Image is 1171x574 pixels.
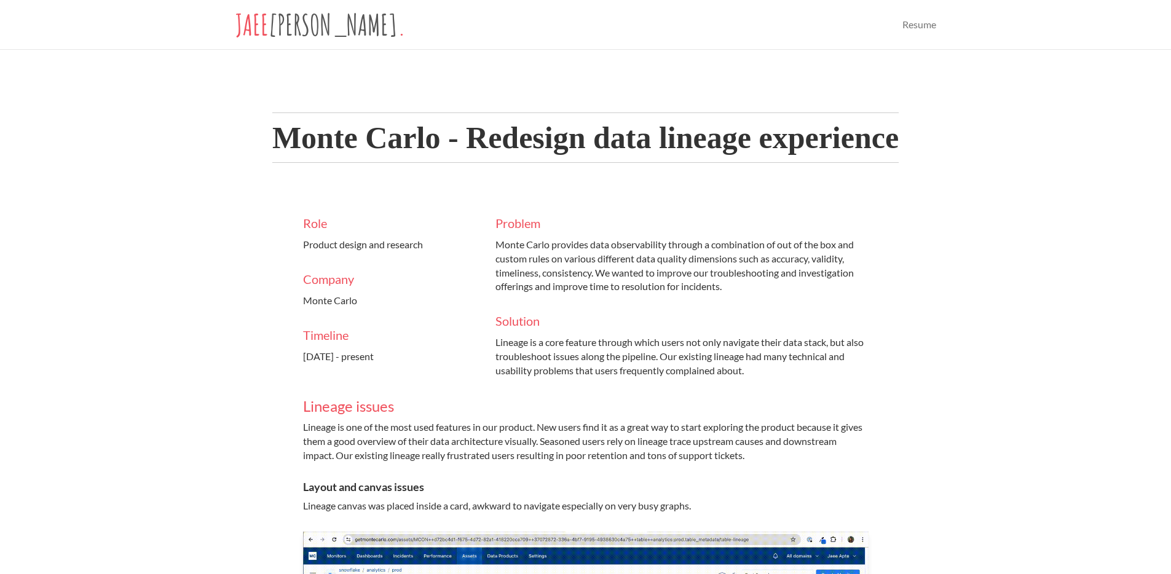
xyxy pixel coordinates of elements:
[495,336,866,378] p: Lineage is a core feature through which users not only navigate their data stack, but also troubl...
[303,326,487,344] h4: Timeline
[495,312,866,329] h4: Solution
[303,214,487,232] h4: Role
[495,214,866,232] h4: Problem
[303,350,487,364] p: [DATE] - present
[303,480,424,493] span: Layout and canvas issues
[303,420,869,463] p: Lineage is one of the most used features in our product. New users find it as a great way to star...
[303,238,487,252] p: Product design and research
[495,238,866,294] p: Monte Carlo provides data observability through a combination of out of the box and custom rules ...
[303,499,869,513] p: Lineage canvas was placed inside a card, awkward to navigate especially on very busy graphs.
[303,397,394,415] span: Lineage issues
[269,7,398,42] span: [PERSON_NAME]
[272,112,899,163] h2: Monte Carlo - Redesign data lineage experience
[303,294,487,308] p: Monte Carlo
[303,270,487,288] h4: Company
